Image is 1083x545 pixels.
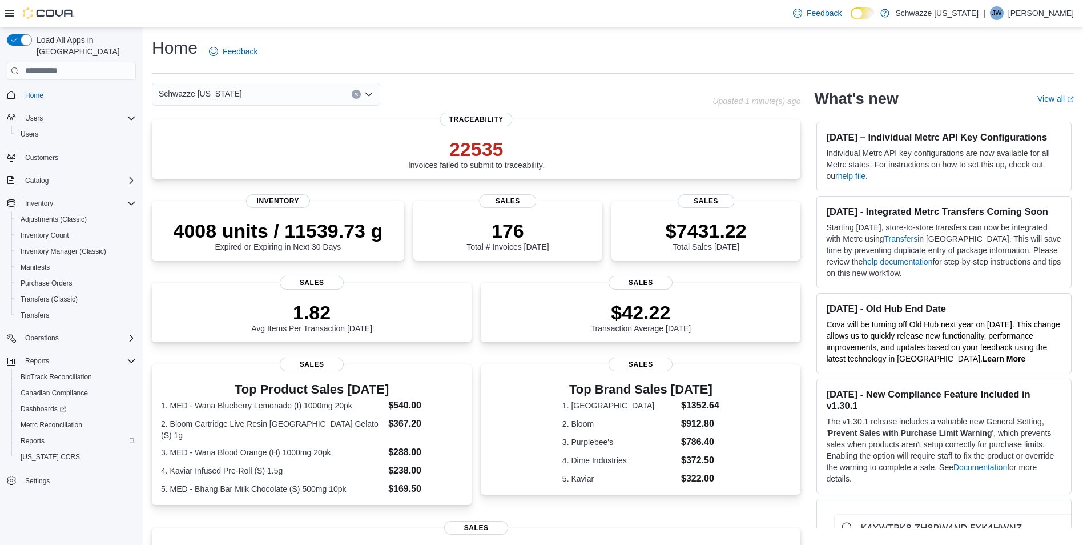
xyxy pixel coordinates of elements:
span: Manifests [21,263,50,272]
span: Transfers (Classic) [21,295,78,304]
button: Inventory [21,197,58,210]
span: Manifests [16,261,136,274]
span: Purchase Orders [21,279,73,288]
button: BioTrack Reconciliation [11,369,140,385]
span: Sales [280,358,344,371]
p: [PERSON_NAME] [1008,6,1074,20]
dt: 4. Dime Industries [562,455,677,466]
dd: $367.20 [388,417,462,431]
dt: 2. Bloom [562,418,677,430]
a: Metrc Reconciliation [16,418,87,432]
a: View allExternal link [1037,94,1074,103]
a: Manifests [16,261,54,274]
p: Starting [DATE], store-to-store transfers can now be integrated with Metrc using in [GEOGRAPHIC_D... [826,222,1062,279]
h3: [DATE] - New Compliance Feature Included in v1.30.1 [826,388,1062,411]
span: Traceability [440,113,513,126]
span: Users [25,114,43,123]
span: Reports [21,354,136,368]
p: 22535 [408,138,545,161]
h1: Home [152,37,198,59]
button: Users [11,126,140,142]
span: Washington CCRS [16,450,136,464]
span: Inventory Count [21,231,69,240]
span: Load All Apps in [GEOGRAPHIC_DATA] [32,34,136,57]
a: help file [838,171,865,181]
a: Transfers (Classic) [16,292,82,306]
nav: Complex example [7,82,136,519]
dt: 1. MED - Wana Blueberry Lemonade (I) 1000mg 20pk [161,400,384,411]
p: $42.22 [591,301,691,324]
span: [US_STATE] CCRS [21,452,80,462]
button: Metrc Reconciliation [11,417,140,433]
span: Transfers (Classic) [16,292,136,306]
div: Transaction Average [DATE] [591,301,691,333]
span: Transfers [21,311,49,320]
div: Invoices failed to submit to traceability. [408,138,545,170]
dt: 5. MED - Bhang Bar Milk Chocolate (S) 500mg 10pk [161,483,384,495]
dd: $540.00 [388,399,462,412]
a: Documentation [953,463,1007,472]
a: Transfers [884,234,918,243]
span: Inventory Manager (Classic) [16,245,136,258]
dd: $238.00 [388,464,462,478]
p: Schwazze [US_STATE] [895,6,979,20]
a: Feedback [788,2,846,25]
div: Avg Items Per Transaction [DATE] [251,301,372,333]
a: Dashboards [16,402,71,416]
span: BioTrack Reconciliation [16,370,136,384]
button: Transfers (Classic) [11,291,140,307]
button: Operations [2,330,140,346]
span: Inventory [25,199,53,208]
span: JW [992,6,1001,20]
span: Feedback [223,46,257,57]
a: Transfers [16,308,54,322]
button: Open list of options [364,90,373,99]
span: Adjustments (Classic) [21,215,87,224]
span: Adjustments (Classic) [16,213,136,226]
dt: 4. Kaviar Infused Pre-Roll (S) 1.5g [161,465,384,476]
span: Operations [21,331,136,345]
div: Jake Wilson [990,6,1004,20]
dd: $1352.64 [681,399,719,412]
span: Sales [609,276,673,290]
dt: 1. [GEOGRAPHIC_DATA] [562,400,677,411]
a: Settings [21,474,54,488]
span: Sales [444,521,508,535]
img: Cova [23,7,74,19]
button: Inventory [2,195,140,211]
p: Updated 1 minute(s) ago [712,97,800,106]
p: The v1.30.1 release includes a valuable new General Setting, ' ', which prevents sales when produ... [826,416,1062,484]
button: Transfers [11,307,140,323]
a: Customers [21,151,63,165]
dd: $372.50 [681,454,719,467]
div: Total Sales [DATE] [666,219,747,251]
span: Catalog [25,176,49,185]
button: Users [21,111,47,125]
button: Users [2,110,140,126]
svg: External link [1067,96,1074,103]
button: Manifests [11,259,140,275]
span: Purchase Orders [16,276,136,290]
span: Catalog [21,174,136,187]
p: 1.82 [251,301,372,324]
span: Customers [25,153,58,162]
div: Expired or Expiring in Next 30 Days [174,219,383,251]
h3: Top Product Sales [DATE] [161,383,462,396]
span: Sales [280,276,344,290]
span: Reports [16,434,136,448]
span: Users [21,130,38,139]
button: Inventory Manager (Classic) [11,243,140,259]
button: Purchase Orders [11,275,140,291]
strong: Learn More [983,354,1025,363]
span: Customers [21,150,136,165]
span: Sales [609,358,673,371]
span: Metrc Reconciliation [16,418,136,432]
span: BioTrack Reconciliation [21,372,92,382]
div: Total # Invoices [DATE] [466,219,549,251]
a: Feedback [204,40,262,63]
button: Reports [21,354,54,368]
dt: 3. Purplebee's [562,436,677,448]
span: Home [21,88,136,102]
button: Clear input [352,90,361,99]
span: Transfers [16,308,136,322]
